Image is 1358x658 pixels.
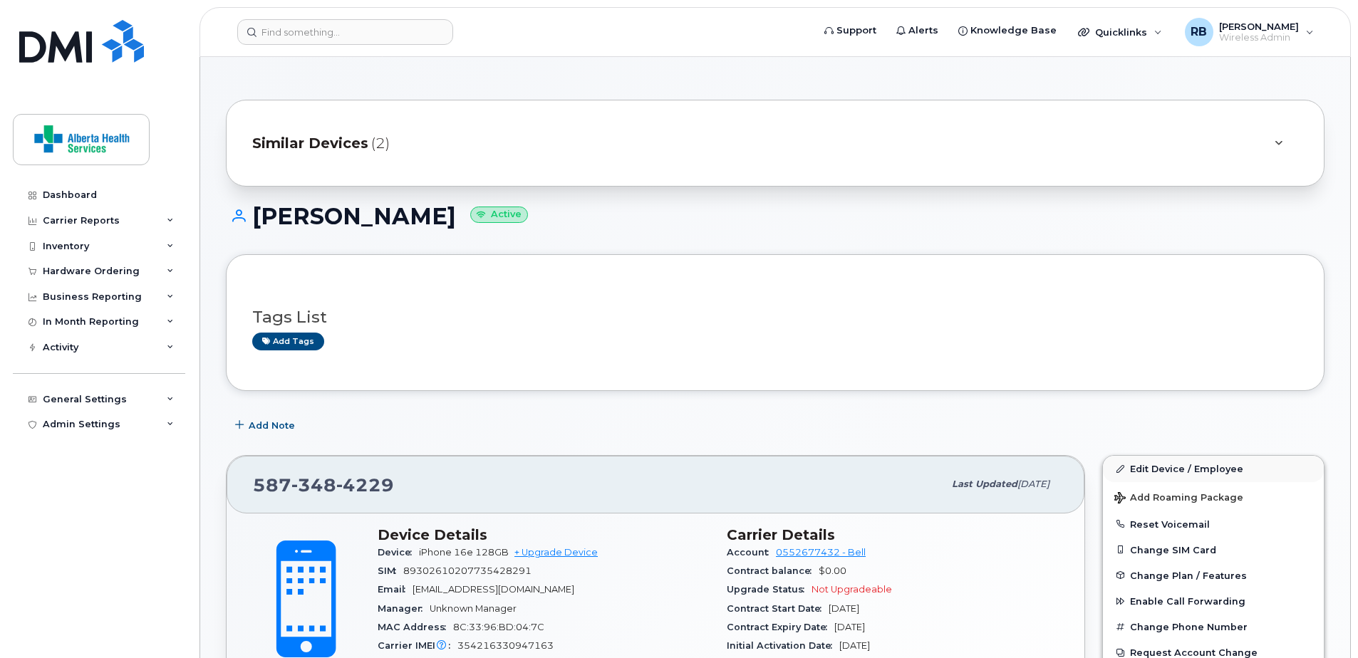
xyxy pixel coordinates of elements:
[419,547,509,558] span: iPhone 16e 128GB
[1103,511,1324,537] button: Reset Voicemail
[1130,596,1245,607] span: Enable Call Forwarding
[371,133,390,154] span: (2)
[252,308,1298,326] h3: Tags List
[413,584,574,595] span: [EMAIL_ADDRESS][DOMAIN_NAME]
[226,412,307,438] button: Add Note
[727,603,829,614] span: Contract Start Date
[378,603,430,614] span: Manager
[378,547,419,558] span: Device
[514,547,598,558] a: + Upgrade Device
[727,622,834,632] span: Contract Expiry Date
[457,640,554,651] span: 354216330947163
[378,584,413,595] span: Email
[839,640,870,651] span: [DATE]
[430,603,517,614] span: Unknown Manager
[252,133,368,154] span: Similar Devices
[1103,456,1324,481] a: Edit Device / Employee
[812,584,892,595] span: Not Upgradeable
[253,474,394,496] span: 587
[226,204,1325,229] h1: [PERSON_NAME]
[252,333,324,350] a: Add tags
[378,640,457,651] span: Carrier IMEI
[1103,563,1324,588] button: Change Plan / Features
[834,622,865,632] span: [DATE]
[727,640,839,651] span: Initial Activation Date
[727,584,812,595] span: Upgrade Status
[819,565,846,576] span: $0.00
[403,565,532,576] span: 89302610207735428291
[1130,570,1247,580] span: Change Plan / Features
[291,474,336,496] span: 348
[336,474,394,496] span: 4229
[1103,482,1324,511] button: Add Roaming Package
[1103,614,1324,639] button: Change Phone Number
[829,603,859,614] span: [DATE]
[776,547,866,558] a: 0552677432 - Bell
[378,622,453,632] span: MAC Address
[1017,479,1049,489] span: [DATE]
[249,419,295,432] span: Add Note
[727,547,776,558] span: Account
[952,479,1017,489] span: Last updated
[727,526,1059,543] h3: Carrier Details
[470,207,528,223] small: Active
[727,565,819,576] span: Contract balance
[378,565,403,576] span: SIM
[1103,588,1324,614] button: Enable Call Forwarding
[453,622,544,632] span: 8C:33:96:BD:04:7C
[1114,492,1243,506] span: Add Roaming Package
[1103,537,1324,563] button: Change SIM Card
[378,526,710,543] h3: Device Details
